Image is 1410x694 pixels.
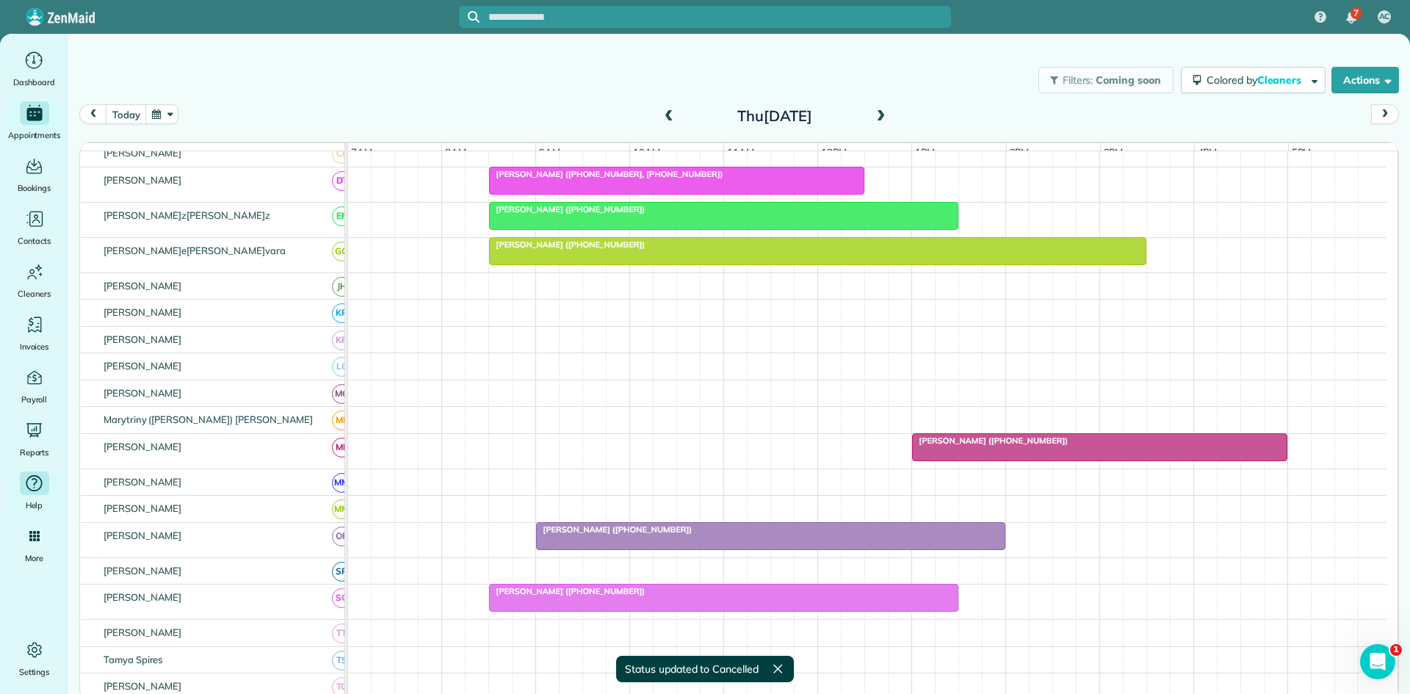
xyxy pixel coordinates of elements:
[1379,11,1390,23] span: AC
[1331,67,1399,93] button: Actions
[6,48,62,90] a: Dashboard
[13,75,55,90] span: Dashboard
[101,209,273,221] span: [PERSON_NAME]z[PERSON_NAME]z
[1195,146,1221,158] span: 4pm
[6,471,62,513] a: Help
[818,146,850,158] span: 12pm
[332,330,352,350] span: KR
[101,565,185,576] span: [PERSON_NAME]
[1207,73,1306,87] span: Colored by
[332,651,352,670] span: TS
[535,524,693,535] span: [PERSON_NAME] ([PHONE_NUMBER])
[1096,73,1162,87] span: Coming soon
[18,234,51,248] span: Contacts
[6,101,62,142] a: Appointments
[1353,7,1359,19] span: 7
[6,419,62,460] a: Reports
[488,204,646,214] span: [PERSON_NAME] ([PHONE_NUMBER])
[79,104,107,124] button: prev
[332,357,352,377] span: LC
[630,146,663,158] span: 10am
[912,146,938,158] span: 1pm
[332,411,352,430] span: ME
[101,591,185,603] span: [PERSON_NAME]
[332,438,352,458] span: ML
[911,435,1069,446] span: [PERSON_NAME] ([PHONE_NUMBER])
[6,313,62,354] a: Invoices
[468,11,480,23] svg: Focus search
[536,146,563,158] span: 9am
[6,638,62,679] a: Settings
[101,280,185,292] span: [PERSON_NAME]
[332,527,352,546] span: OR
[332,242,352,261] span: GG
[332,171,352,191] span: DT
[488,239,646,250] span: [PERSON_NAME] ([PHONE_NUMBER])
[1390,644,1402,656] span: 1
[1101,146,1127,158] span: 3pm
[106,104,146,124] button: today
[20,339,49,354] span: Invoices
[6,260,62,301] a: Cleaners
[683,108,867,124] h2: Thu[DATE]
[332,623,352,643] span: TT
[8,128,61,142] span: Appointments
[348,146,375,158] span: 7am
[332,144,352,164] span: CL
[101,387,185,399] span: [PERSON_NAME]
[332,562,352,582] span: SR
[1371,104,1399,124] button: next
[18,286,51,301] span: Cleaners
[101,245,289,256] span: [PERSON_NAME]e[PERSON_NAME]vara
[332,303,352,323] span: KR
[1336,1,1367,34] div: 7 unread notifications
[101,626,185,638] span: [PERSON_NAME]
[101,360,185,372] span: [PERSON_NAME]
[332,473,352,493] span: MM
[101,174,185,186] span: [PERSON_NAME]
[6,154,62,195] a: Bookings
[101,413,316,425] span: Marytriny ([PERSON_NAME]) [PERSON_NAME]
[332,206,352,226] span: EP
[20,445,49,460] span: Reports
[1063,73,1093,87] span: Filters:
[1257,73,1304,87] span: Cleaners
[19,665,50,679] span: Settings
[1007,146,1033,158] span: 2pm
[101,441,185,452] span: [PERSON_NAME]
[1289,146,1315,158] span: 5pm
[332,277,352,297] span: JH
[332,384,352,404] span: MG
[101,654,166,665] span: Tamya Spires
[21,392,48,407] span: Payroll
[332,499,352,519] span: MM
[459,11,480,23] button: Focus search
[6,366,62,407] a: Payroll
[332,588,352,608] span: SC
[442,146,469,158] span: 8am
[625,662,759,676] span: Status updated to Cancelled
[26,498,43,513] span: Help
[488,169,723,179] span: [PERSON_NAME] ([PHONE_NUMBER], [PHONE_NUMBER])
[101,333,185,345] span: [PERSON_NAME]
[724,146,757,158] span: 11am
[101,476,185,488] span: [PERSON_NAME]
[101,502,185,514] span: [PERSON_NAME]
[6,207,62,248] a: Contacts
[1181,67,1326,93] button: Colored byCleaners
[1360,644,1395,679] iframe: Intercom live chat
[18,181,51,195] span: Bookings
[101,680,185,692] span: [PERSON_NAME]
[488,586,646,596] span: [PERSON_NAME] ([PHONE_NUMBER])
[101,306,185,318] span: [PERSON_NAME]
[101,529,185,541] span: [PERSON_NAME]
[101,147,185,159] span: [PERSON_NAME]
[25,551,43,565] span: More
